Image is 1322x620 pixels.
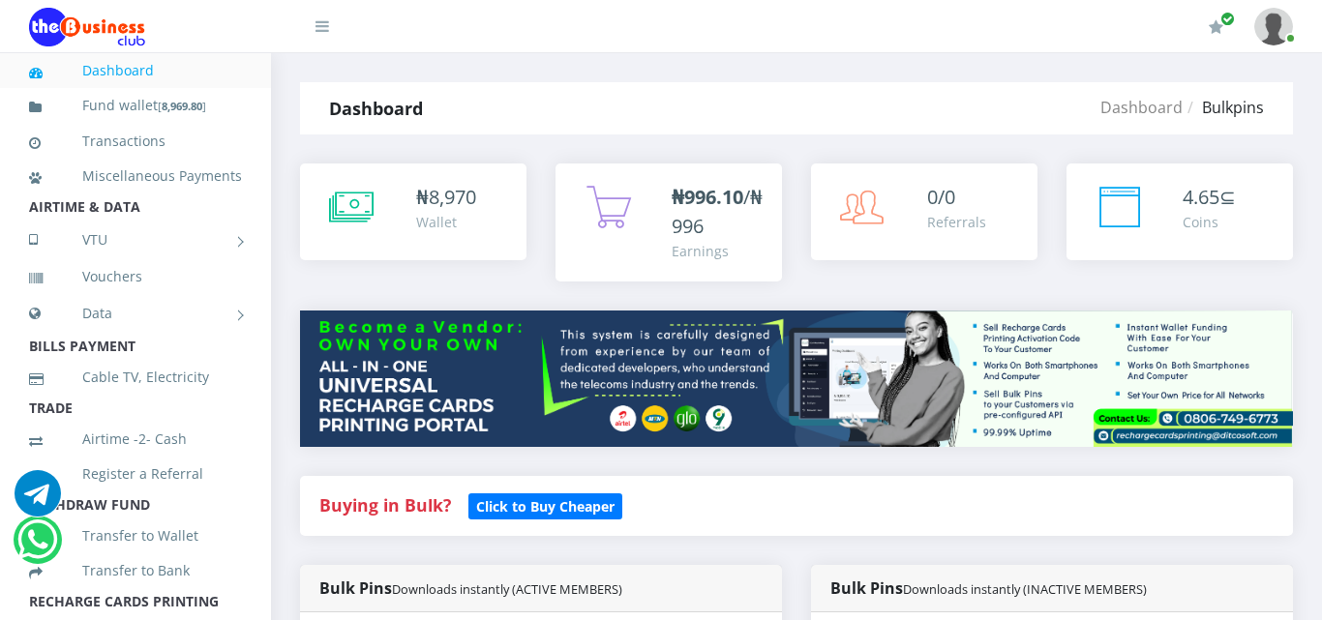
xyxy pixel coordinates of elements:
small: Downloads instantly (INACTIVE MEMBERS) [903,580,1147,598]
span: 8,970 [429,184,476,210]
img: User [1254,8,1293,45]
i: Renew/Upgrade Subscription [1209,19,1223,35]
a: Miscellaneous Payments [29,154,242,198]
div: ⊆ [1183,183,1236,212]
b: 8,969.80 [162,99,202,113]
strong: Bulk Pins [830,577,1147,599]
a: 0/0 Referrals [811,163,1037,260]
strong: Bulk Pins [319,577,622,599]
a: Airtime -2- Cash [29,417,242,461]
a: Data [29,289,242,338]
strong: Buying in Bulk? [319,493,451,517]
a: VTU [29,216,242,264]
small: Downloads instantly (ACTIVE MEMBERS) [392,580,622,598]
a: Fund wallet[8,969.80] [29,83,242,129]
a: Transfer to Wallet [29,514,242,558]
span: 0/0 [927,184,955,210]
a: Cable TV, Electricity [29,355,242,399]
b: Click to Buy Cheaper [476,497,615,516]
a: ₦8,970 Wallet [300,163,526,260]
strong: Dashboard [329,97,423,120]
small: [ ] [158,99,206,113]
img: multitenant_rcp.png [300,310,1293,447]
div: Earnings [672,241,763,261]
a: Chat for support [17,531,57,563]
li: Bulkpins [1183,96,1264,119]
span: /₦996 [672,184,763,239]
a: Vouchers [29,254,242,299]
img: Logo [29,8,145,46]
div: Coins [1183,212,1236,232]
a: Transfer to Bank [29,548,242,593]
a: Dashboard [29,48,242,93]
span: Renew/Upgrade Subscription [1220,12,1235,26]
div: ₦ [416,183,476,212]
a: Click to Buy Cheaper [468,493,622,517]
a: Transactions [29,119,242,163]
div: Referrals [927,212,986,232]
span: 4.65 [1183,184,1219,210]
a: Chat for support [15,485,61,517]
b: ₦996.10 [672,184,743,210]
a: ₦996.10/₦996 Earnings [556,163,782,281]
div: Wallet [416,212,476,232]
a: Register a Referral [29,452,242,496]
a: Dashboard [1100,97,1183,118]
